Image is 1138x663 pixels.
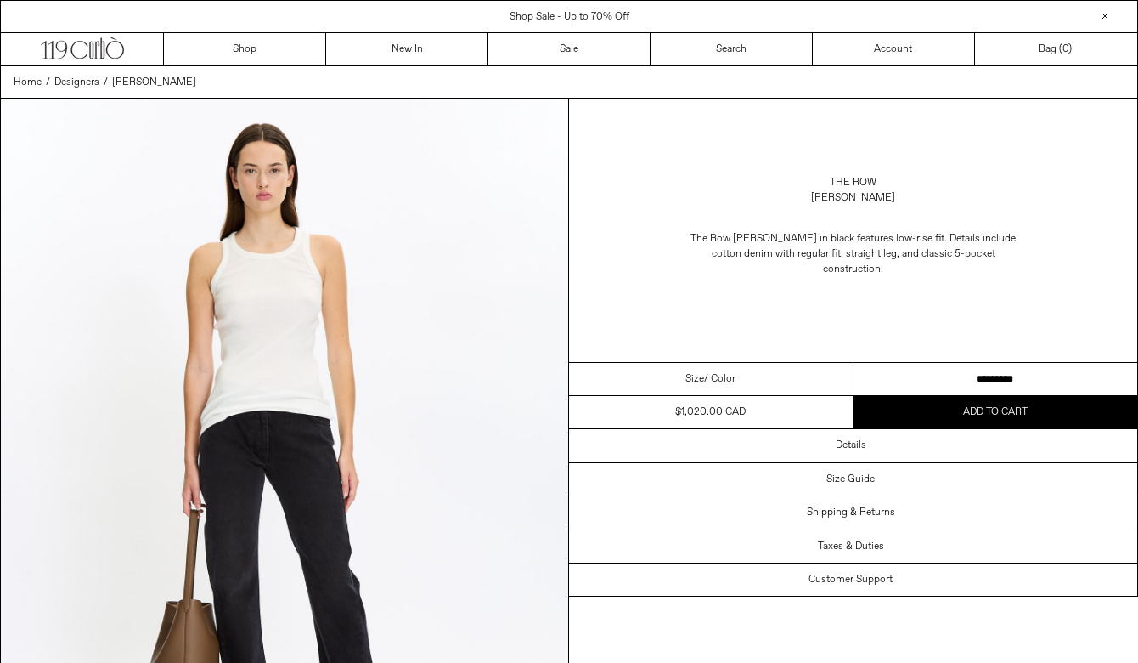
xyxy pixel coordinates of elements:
[104,75,108,90] span: /
[853,396,1138,428] button: Add to cart
[807,507,895,518] h3: Shipping & Returns
[46,75,50,90] span: /
[826,473,875,485] h3: Size Guide
[1062,42,1072,57] span: )
[112,76,196,89] span: [PERSON_NAME]
[1062,42,1068,56] span: 0
[963,405,1028,419] span: Add to cart
[684,223,1023,286] p: The Row [PERSON_NAME] in black features l
[651,33,813,65] a: Search
[488,33,651,65] a: Sale
[813,33,975,65] a: Account
[811,190,895,206] div: [PERSON_NAME]
[164,33,326,65] a: Shop
[830,175,876,190] a: The Row
[54,75,99,90] a: Designers
[704,371,735,387] span: / Color
[112,75,196,90] a: [PERSON_NAME]
[808,574,893,586] h3: Customer Support
[675,405,746,420] div: $1,020.00 CAD
[510,10,629,24] a: Shop Sale - Up to 70% Off
[818,541,884,552] h3: Taxes & Duties
[836,439,866,451] h3: Details
[975,33,1137,65] a: Bag ()
[14,76,42,89] span: Home
[14,75,42,90] a: Home
[685,371,704,387] span: Size
[326,33,488,65] a: New In
[54,76,99,89] span: Designers
[712,232,1017,276] span: ow-rise fit. Details include cotton denim with regular fit, straight leg, and classic 5-pocket co...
